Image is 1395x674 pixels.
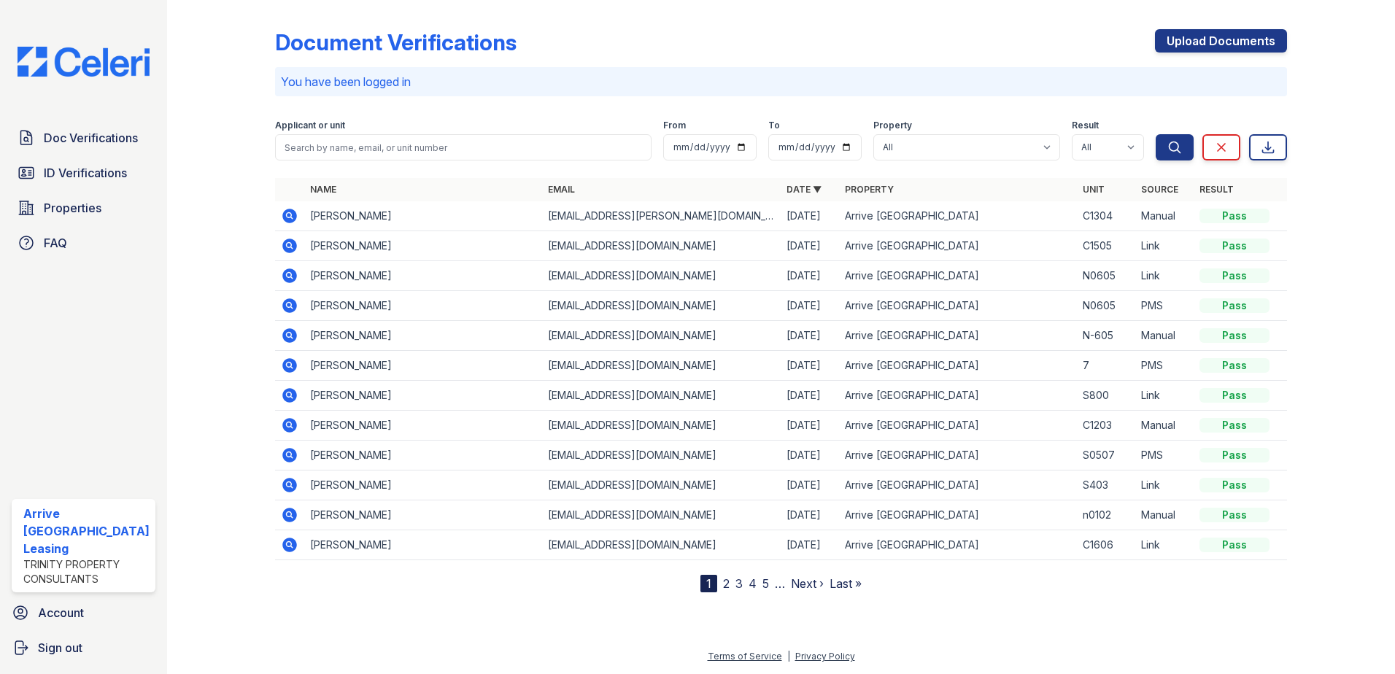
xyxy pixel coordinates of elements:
[873,120,912,131] label: Property
[1077,351,1135,381] td: 7
[542,261,781,291] td: [EMAIL_ADDRESS][DOMAIN_NAME]
[839,201,1078,231] td: Arrive [GEOGRAPHIC_DATA]
[44,164,127,182] span: ID Verifications
[1141,184,1178,195] a: Source
[700,575,717,592] div: 1
[6,47,161,77] img: CE_Logo_Blue-a8612792a0a2168367f1c8372b55b34899dd931a85d93a1a3d3e32e68fde9ad4.png
[768,120,780,131] label: To
[795,651,855,662] a: Privacy Policy
[781,351,839,381] td: [DATE]
[1135,201,1194,231] td: Manual
[781,231,839,261] td: [DATE]
[781,470,839,500] td: [DATE]
[791,576,824,591] a: Next ›
[1077,441,1135,470] td: S0507
[839,351,1078,381] td: Arrive [GEOGRAPHIC_DATA]
[12,228,155,257] a: FAQ
[1077,411,1135,441] td: C1203
[44,234,67,252] span: FAQ
[542,441,781,470] td: [EMAIL_ADDRESS][DOMAIN_NAME]
[1199,388,1270,403] div: Pass
[839,470,1078,500] td: Arrive [GEOGRAPHIC_DATA]
[1199,538,1270,552] div: Pass
[1135,381,1194,411] td: Link
[781,530,839,560] td: [DATE]
[304,500,543,530] td: [PERSON_NAME]
[542,381,781,411] td: [EMAIL_ADDRESS][DOMAIN_NAME]
[542,470,781,500] td: [EMAIL_ADDRESS][DOMAIN_NAME]
[304,381,543,411] td: [PERSON_NAME]
[6,598,161,627] a: Account
[304,321,543,351] td: [PERSON_NAME]
[723,576,730,591] a: 2
[1072,120,1099,131] label: Result
[1077,470,1135,500] td: S403
[304,261,543,291] td: [PERSON_NAME]
[304,201,543,231] td: [PERSON_NAME]
[1199,448,1270,462] div: Pass
[542,411,781,441] td: [EMAIL_ADDRESS][DOMAIN_NAME]
[1199,358,1270,373] div: Pass
[781,261,839,291] td: [DATE]
[1077,321,1135,351] td: N-605
[787,651,790,662] div: |
[839,321,1078,351] td: Arrive [GEOGRAPHIC_DATA]
[23,505,150,557] div: Arrive [GEOGRAPHIC_DATA] Leasing
[281,73,1282,90] p: You have been logged in
[304,530,543,560] td: [PERSON_NAME]
[304,411,543,441] td: [PERSON_NAME]
[1199,209,1270,223] div: Pass
[781,381,839,411] td: [DATE]
[839,441,1078,470] td: Arrive [GEOGRAPHIC_DATA]
[542,530,781,560] td: [EMAIL_ADDRESS][DOMAIN_NAME]
[839,530,1078,560] td: Arrive [GEOGRAPHIC_DATA]
[839,231,1078,261] td: Arrive [GEOGRAPHIC_DATA]
[1135,530,1194,560] td: Link
[1077,381,1135,411] td: S800
[44,129,138,147] span: Doc Verifications
[1135,411,1194,441] td: Manual
[1199,268,1270,283] div: Pass
[275,29,517,55] div: Document Verifications
[542,321,781,351] td: [EMAIL_ADDRESS][DOMAIN_NAME]
[542,291,781,321] td: [EMAIL_ADDRESS][DOMAIN_NAME]
[304,470,543,500] td: [PERSON_NAME]
[1199,478,1270,492] div: Pass
[304,441,543,470] td: [PERSON_NAME]
[1199,184,1234,195] a: Result
[830,576,862,591] a: Last »
[781,500,839,530] td: [DATE]
[38,639,82,656] span: Sign out
[1135,351,1194,381] td: PMS
[781,291,839,321] td: [DATE]
[542,201,781,231] td: [EMAIL_ADDRESS][PERSON_NAME][DOMAIN_NAME]
[839,291,1078,321] td: Arrive [GEOGRAPHIC_DATA]
[304,291,543,321] td: [PERSON_NAME]
[1199,239,1270,253] div: Pass
[775,575,785,592] span: …
[1077,261,1135,291] td: N0605
[12,158,155,187] a: ID Verifications
[845,184,894,195] a: Property
[1155,29,1287,53] a: Upload Documents
[1135,470,1194,500] td: Link
[663,120,686,131] label: From
[1135,500,1194,530] td: Manual
[23,557,150,586] div: Trinity Property Consultants
[781,201,839,231] td: [DATE]
[1199,298,1270,313] div: Pass
[12,193,155,222] a: Properties
[6,633,161,662] a: Sign out
[1199,328,1270,343] div: Pass
[749,576,757,591] a: 4
[762,576,769,591] a: 5
[310,184,336,195] a: Name
[1077,500,1135,530] td: n0102
[839,411,1078,441] td: Arrive [GEOGRAPHIC_DATA]
[542,351,781,381] td: [EMAIL_ADDRESS][DOMAIN_NAME]
[1135,321,1194,351] td: Manual
[708,651,782,662] a: Terms of Service
[781,321,839,351] td: [DATE]
[735,576,743,591] a: 3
